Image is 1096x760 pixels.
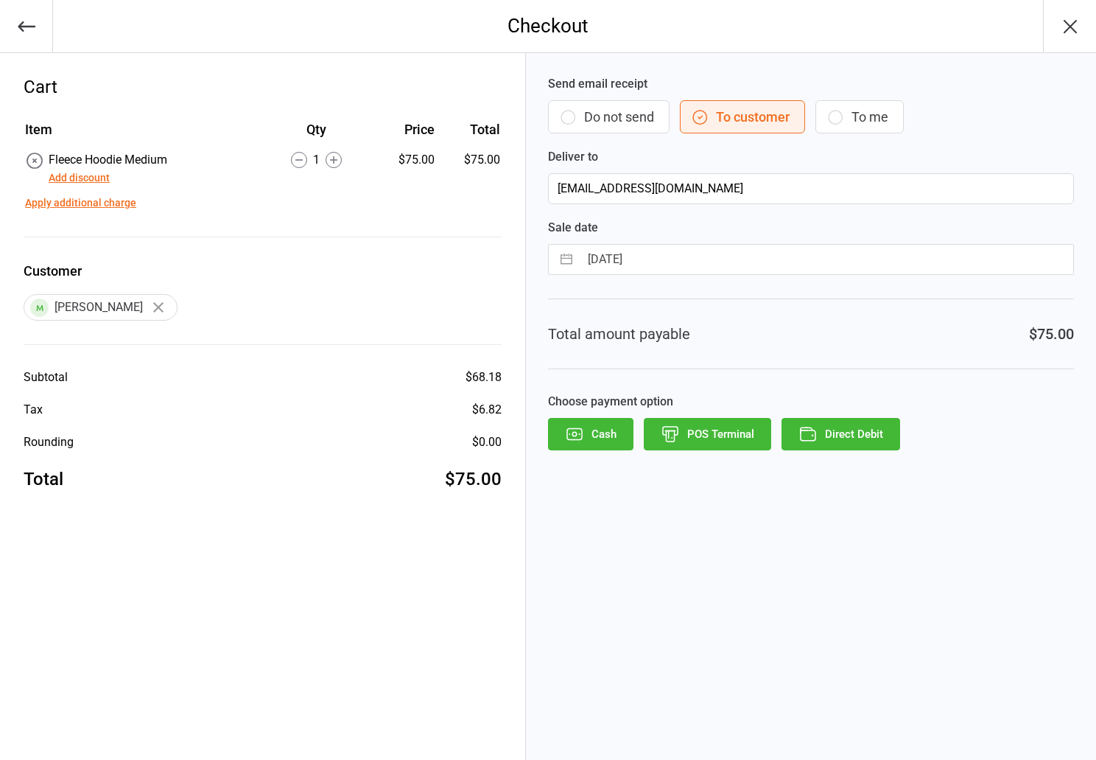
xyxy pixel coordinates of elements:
div: $0.00 [472,433,502,451]
label: Send email receipt [548,75,1074,93]
th: Total [440,119,500,150]
div: Price [372,119,435,139]
div: $6.82 [472,401,502,419]
div: $68.18 [466,369,502,386]
button: Direct Debit [781,418,900,450]
button: Add discount [49,170,110,186]
div: [PERSON_NAME] [24,294,178,321]
td: $75.00 [440,151,500,186]
input: Customer Email [548,173,1074,204]
label: Sale date [548,219,1074,237]
div: Rounding [24,433,74,451]
label: Choose payment option [548,393,1074,411]
div: $75.00 [1029,323,1074,345]
div: Cart [24,74,502,100]
div: $75.00 [445,466,502,492]
div: Subtotal [24,369,68,386]
div: $75.00 [372,151,435,169]
div: 1 [261,151,371,169]
div: Total amount payable [548,323,690,345]
button: To me [815,100,904,133]
label: Customer [24,261,502,281]
button: Apply additional charge [25,195,136,211]
div: Total [24,466,63,492]
button: Do not send [548,100,670,133]
button: POS Terminal [644,418,771,450]
label: Deliver to [548,148,1074,166]
button: To customer [680,100,805,133]
div: Tax [24,401,43,419]
th: Item [25,119,260,150]
button: Cash [548,418,633,450]
span: Fleece Hoodie Medium [49,153,167,167]
th: Qty [261,119,371,150]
